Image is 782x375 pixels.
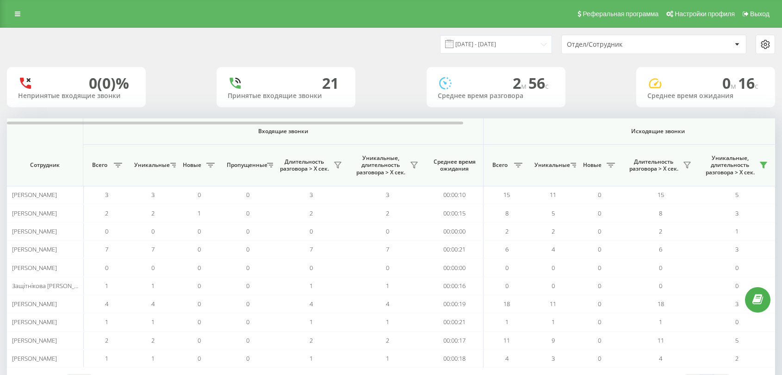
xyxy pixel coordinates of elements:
[426,295,484,313] td: 00:00:19
[750,10,770,18] span: Выход
[503,300,510,308] span: 18
[528,73,549,93] span: 56
[598,245,601,253] span: 0
[105,318,108,326] span: 1
[198,227,201,235] span: 0
[505,227,509,235] span: 2
[198,191,201,199] span: 0
[513,73,528,93] span: 2
[105,227,108,235] span: 0
[134,161,168,169] span: Уникальные
[246,354,249,363] span: 0
[198,209,201,217] span: 1
[105,209,108,217] span: 2
[12,354,57,363] span: [PERSON_NAME]
[738,73,758,93] span: 16
[89,74,129,92] div: 0 (0)%
[12,282,92,290] span: Защітнікова [PERSON_NAME]
[386,354,389,363] span: 1
[386,227,389,235] span: 0
[246,245,249,253] span: 0
[310,245,313,253] span: 7
[659,209,662,217] span: 8
[151,245,155,253] span: 7
[246,300,249,308] span: 0
[598,264,601,272] span: 0
[246,191,249,199] span: 0
[735,227,739,235] span: 1
[426,313,484,331] td: 00:00:21
[426,277,484,295] td: 00:00:16
[246,318,249,326] span: 0
[310,354,313,363] span: 1
[552,209,555,217] span: 5
[659,264,662,272] span: 0
[550,300,556,308] span: 11
[703,154,757,176] span: Уникальные, длительность разговора > Х сек.
[567,41,677,49] div: Отдел/Сотрудник
[426,204,484,222] td: 00:00:15
[505,318,509,326] span: 1
[278,158,331,172] span: Длительность разговора > Х сек.
[386,336,389,344] span: 2
[12,336,57,344] span: [PERSON_NAME]
[426,222,484,240] td: 00:00:00
[246,227,249,235] span: 0
[598,336,601,344] span: 0
[488,161,511,169] span: Всего
[534,161,568,169] span: Уникальные
[18,92,135,100] div: Непринятые входящие звонки
[12,264,57,272] span: [PERSON_NAME]
[151,209,155,217] span: 2
[722,73,738,93] span: 0
[433,158,476,172] span: Среднее время ожидания
[598,227,601,235] span: 0
[386,209,389,217] span: 2
[735,336,739,344] span: 5
[15,161,75,169] span: Сотрудник
[180,161,204,169] span: Новые
[151,354,155,363] span: 1
[105,300,108,308] span: 4
[658,191,664,199] span: 15
[354,154,407,176] span: Уникальные, длительность разговора > Х сек.
[735,264,739,272] span: 0
[310,318,313,326] span: 1
[647,92,764,100] div: Среднее время ожидания
[386,318,389,326] span: 1
[426,332,484,350] td: 00:00:17
[598,318,601,326] span: 0
[322,74,339,92] div: 21
[198,354,201,363] span: 0
[735,300,739,308] span: 3
[386,191,389,199] span: 3
[12,209,57,217] span: [PERSON_NAME]
[659,318,662,326] span: 1
[12,300,57,308] span: [PERSON_NAME]
[552,336,555,344] span: 9
[246,336,249,344] span: 0
[105,245,108,253] span: 7
[198,264,201,272] span: 0
[151,264,155,272] span: 0
[659,227,662,235] span: 2
[151,300,155,308] span: 4
[12,227,57,235] span: [PERSON_NAME]
[658,300,664,308] span: 18
[659,245,662,253] span: 6
[505,245,509,253] span: 6
[151,191,155,199] span: 3
[659,282,662,290] span: 0
[105,264,108,272] span: 0
[552,354,555,363] span: 3
[675,10,735,18] span: Настройки профиля
[503,191,510,199] span: 15
[310,191,313,199] span: 3
[151,227,155,235] span: 0
[581,161,604,169] span: Новые
[755,81,758,91] span: c
[438,92,554,100] div: Среднее время разговора
[246,264,249,272] span: 0
[198,300,201,308] span: 0
[386,264,389,272] span: 0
